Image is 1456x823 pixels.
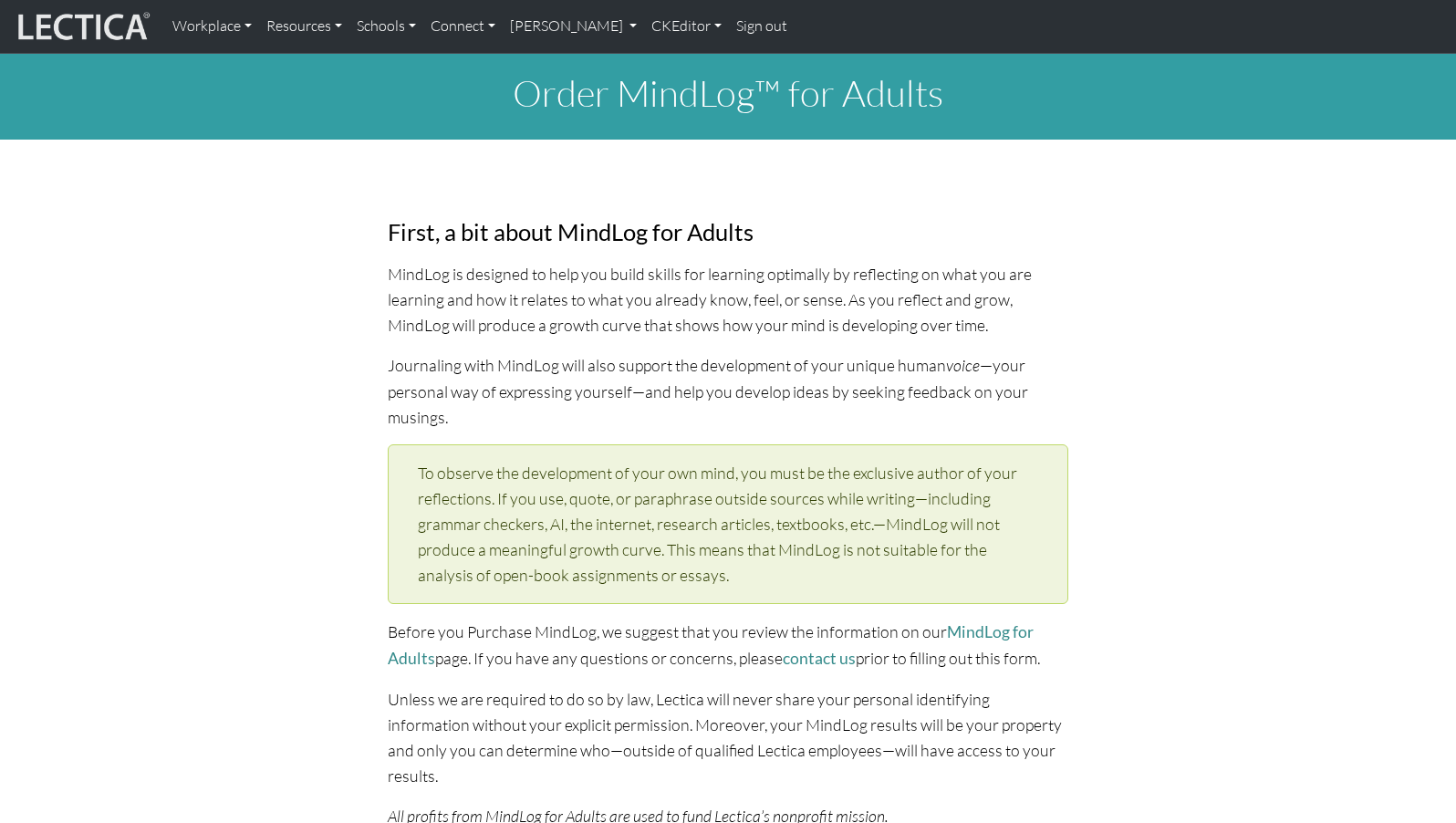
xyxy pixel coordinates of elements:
a: MindLog for Adults [388,622,1034,668]
p: Unless we are required to do so by law, Lectica will never share your personal identifying inform... [388,686,1068,789]
a: Resources [259,7,349,46]
a: contact us [783,649,856,668]
img: lecticalive [14,9,151,44]
p: MindLog is designed to help you build skills for learning optimally by reflecting on what you are... [388,261,1068,338]
em: voice [946,355,980,375]
p: Journaling with MindLog will also support the development of your unique human —your personal way... [388,352,1068,429]
a: Sign out [729,7,795,46]
p: Before you Purchase MindLog, we suggest that you review the information on our page. If you have ... [388,619,1068,672]
a: [PERSON_NAME] [503,7,644,46]
a: Workplace [165,7,259,46]
a: Connect [423,7,503,46]
h3: First, a bit about MindLog for Adults [388,218,1068,246]
a: Schools [349,7,423,46]
a: CKEditor [644,7,729,46]
div: To observe the development of your own mind, you must be the exclusive author of your reflections... [388,444,1068,604]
